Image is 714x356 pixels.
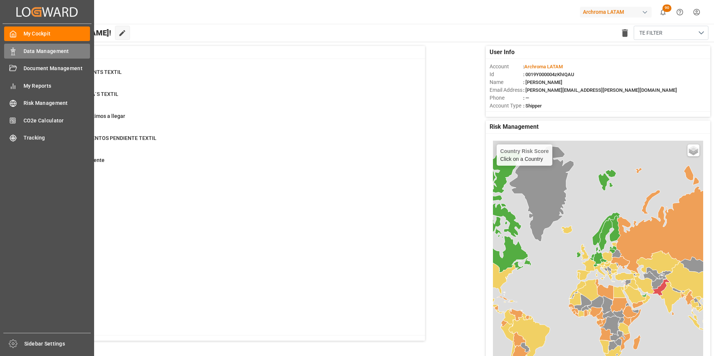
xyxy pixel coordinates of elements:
[580,5,655,19] button: Archroma LATAM
[38,90,416,106] a: 49CAMBIO DE ETA´S TEXTILContainer Schema
[490,86,523,94] span: Email Address
[4,78,90,93] a: My Reports
[639,29,662,37] span: TE FILTER
[4,96,90,110] a: Risk Management
[500,148,549,154] h4: Country Risk Score
[490,48,515,57] span: User Info
[24,134,90,142] span: Tracking
[523,103,542,109] span: : Shipper
[4,61,90,76] a: Document Management
[523,95,529,101] span: : —
[523,87,677,93] span: : [PERSON_NAME][EMAIL_ADDRESS][PERSON_NAME][DOMAIN_NAME]
[31,26,111,40] span: Hello [PERSON_NAME]!
[523,79,562,85] span: : [PERSON_NAME]
[490,102,523,110] span: Account Type
[4,26,90,41] a: My Cockpit
[490,94,523,102] span: Phone
[38,134,416,150] a: 13ENVIO DOCUMENTOS PENDIENTE TEXTILPurchase Orders
[24,99,90,107] span: Risk Management
[4,44,90,58] a: Data Management
[671,4,688,21] button: Help Center
[500,148,549,162] div: Click on a Country
[490,71,523,78] span: Id
[687,144,699,156] a: Layers
[24,65,90,72] span: Document Management
[24,340,91,348] span: Sidebar Settings
[490,122,538,131] span: Risk Management
[524,64,563,69] span: Archroma LATAM
[634,26,708,40] button: open menu
[523,72,574,77] span: : 0019Y000004zKhIQAU
[38,112,416,128] a: 61En transito proximos a llegarContainer Schema
[4,131,90,145] a: Tracking
[655,4,671,21] button: show 90 new notifications
[24,30,90,38] span: My Cockpit
[24,47,90,55] span: Data Management
[580,7,652,18] div: Archroma LATAM
[24,82,90,90] span: My Reports
[662,4,671,12] span: 90
[38,156,416,172] a: 491Textil PO PendientePurchase Orders
[38,68,416,84] a: 96TRANSSHIPMENTS TEXTILContainer Schema
[490,63,523,71] span: Account
[57,135,156,141] span: ENVIO DOCUMENTOS PENDIENTE TEXTIL
[490,78,523,86] span: Name
[24,117,90,125] span: CO2e Calculator
[4,113,90,128] a: CO2e Calculator
[523,64,563,69] span: :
